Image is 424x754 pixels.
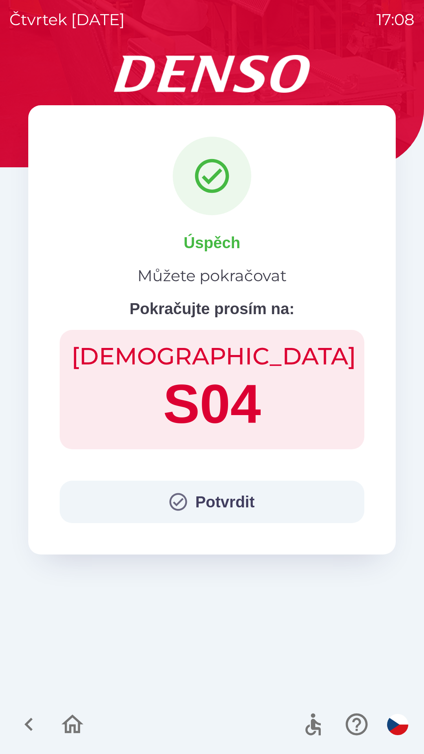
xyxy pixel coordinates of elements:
[137,264,287,287] p: Můžete pokračovat
[60,481,364,523] button: Potvrdit
[387,714,408,735] img: cs flag
[28,55,396,93] img: Logo
[184,231,241,254] p: Úspěch
[376,8,415,31] p: 17:08
[130,297,294,320] p: Pokračujte prosím na:
[9,8,125,31] p: čtvrtek [DATE]
[71,342,353,371] h2: [DEMOGRAPHIC_DATA]
[71,371,353,437] h1: S04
